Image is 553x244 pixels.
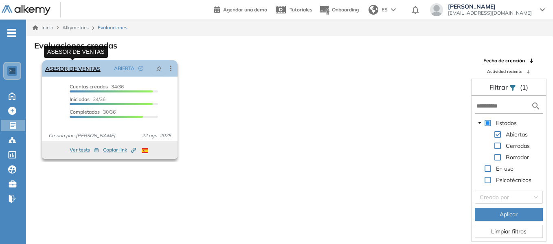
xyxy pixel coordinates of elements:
[494,118,518,128] span: Estados
[382,6,388,13] span: ES
[504,141,531,151] span: Cerradas
[70,84,124,90] span: 34/36
[496,165,513,172] span: En uso
[142,148,148,153] img: ESP
[494,164,515,174] span: En uso
[520,82,528,92] span: (1)
[489,83,509,91] span: Filtrar
[138,66,143,71] span: check-circle
[475,225,543,238] button: Limpiar filtros
[475,208,543,221] button: Aplicar
[448,10,532,16] span: [EMAIL_ADDRESS][DOMAIN_NAME]
[496,176,531,184] span: Psicotécnicos
[496,119,517,127] span: Estados
[2,5,50,15] img: Logo
[45,60,101,77] a: ASESOR DE VENTAS
[223,7,267,13] span: Agendar una demo
[369,5,378,15] img: world
[62,24,89,31] span: Alkymetrics
[290,7,312,13] span: Tutoriales
[332,7,359,13] span: Onboarding
[319,1,359,19] button: Onboarding
[9,68,15,74] img: https://assets.alkemy.org/workspaces/1802/d452bae4-97f6-47ab-b3bf-1c40240bc960.jpg
[487,68,522,75] span: Actividad reciente
[448,3,532,10] span: [PERSON_NAME]
[70,109,100,115] span: Completados
[491,227,527,236] span: Limpiar filtros
[138,132,174,139] span: 22 ago. 2025
[506,154,529,161] span: Borrador
[391,8,396,11] img: arrow
[34,41,117,51] h3: Evaluaciones creadas
[70,96,105,102] span: 34/36
[44,46,108,58] div: ASESOR DE VENTAS
[478,121,482,125] span: caret-down
[506,142,530,149] span: Cerradas
[506,131,528,138] span: Abiertas
[103,145,136,155] button: Copiar link
[70,84,108,90] span: Cuentas creadas
[483,57,525,64] span: Fecha de creación
[504,130,529,139] span: Abiertas
[150,62,168,75] button: pushpin
[70,109,116,115] span: 30/36
[214,4,267,14] a: Agendar una demo
[114,65,134,72] span: ABIERTA
[531,101,541,111] img: search icon
[33,24,53,31] a: Inicio
[156,65,162,72] span: pushpin
[103,146,136,154] span: Copiar link
[45,132,118,139] span: Creado por: [PERSON_NAME]
[70,96,90,102] span: Iniciadas
[98,24,127,31] span: Evaluaciones
[504,152,531,162] span: Borrador
[7,32,16,34] i: -
[70,145,99,155] button: Ver tests
[494,175,533,185] span: Psicotécnicos
[500,210,518,219] span: Aplicar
